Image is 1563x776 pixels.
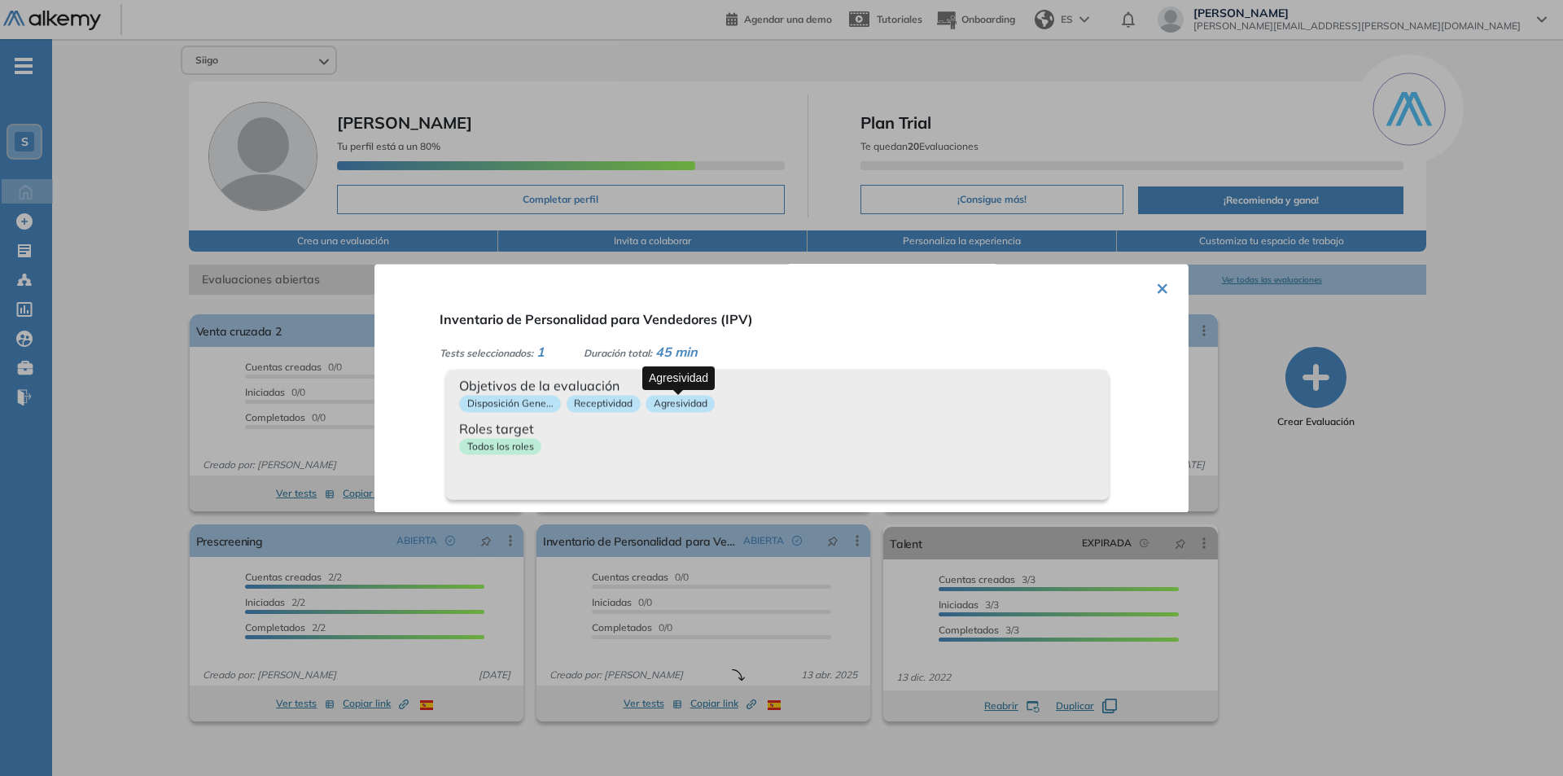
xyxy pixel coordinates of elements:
[536,343,545,359] span: 1
[459,438,541,455] p: Todos los roles
[1156,270,1169,302] button: ×
[440,310,753,327] span: Inventario de Personalidad para Vendedores (IPV)
[459,375,1096,395] span: Objetivos de la evaluación
[642,366,715,390] div: Agresividad
[1270,587,1563,776] iframe: Chat Widget
[459,419,1096,438] span: Roles target
[584,346,652,358] span: Duración total:
[440,346,533,358] span: Tests seleccionados:
[459,395,561,412] p: Disposición Gene...
[567,395,641,412] p: Receptividad
[655,343,698,359] span: 45 min
[646,395,715,412] p: Agresividad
